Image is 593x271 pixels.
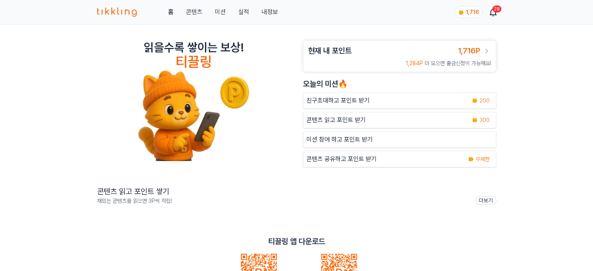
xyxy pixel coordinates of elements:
[303,112,496,128] a: 콘텐츠 읽고 포인트 받기 coin 300
[97,186,172,197] h2: 콘텐츠 읽고 포인트 쌓기
[306,154,377,164] p: 콘텐츠 공유하고 포인트 받기
[472,117,478,123] img: coin
[215,7,226,17] button: 미션
[472,97,478,104] img: coin
[455,6,481,18] a: coin 1,716
[138,70,250,161] img: tikkling_character
[490,7,496,17] a: 28
[97,7,137,17] img: 티끌링
[144,40,244,54] h2: 읽을수록 쌓이는 보상!
[97,197,172,205] p: 재밌는 콘텐츠를 읽으면 3P씩 적립!
[492,5,501,12] div: 28
[480,97,490,105] span: 200
[306,115,366,125] p: 콘텐츠 읽고 포인트 받기
[458,45,491,56] a: 1,716P
[303,131,496,148] button: 미션 참여 하고 포인트 받기
[262,7,278,17] a: 내정보
[480,116,490,124] span: 300
[468,156,474,162] img: coin
[303,92,496,109] button: 친구초대하고 포인트 받기 coin 200
[458,9,464,16] img: coin
[306,96,370,105] p: 친구초대하고 포인트 받기
[406,60,423,66] span: 1,284P
[186,7,202,17] a: 콘텐츠
[238,7,249,17] a: 실적
[175,54,212,70] h4: 티끌링
[303,151,496,167] a: 콘텐츠 공유하고 포인트 받기 coin 무제한
[476,155,490,163] span: 무제한
[268,236,325,247] p: 티끌링 앱 다운로드
[475,196,496,205] a: 더보기
[308,45,352,56] h3: 현재 내 포인트
[306,135,373,144] p: 미션 참여 하고 포인트 받기
[168,7,173,17] a: 홈
[303,78,496,89] h2: 오늘의 미션🔥
[466,9,479,15] span: 1,716
[425,60,491,66] span: 더 모으면 출금신청이 가능해요!
[458,46,480,55] span: 1,716P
